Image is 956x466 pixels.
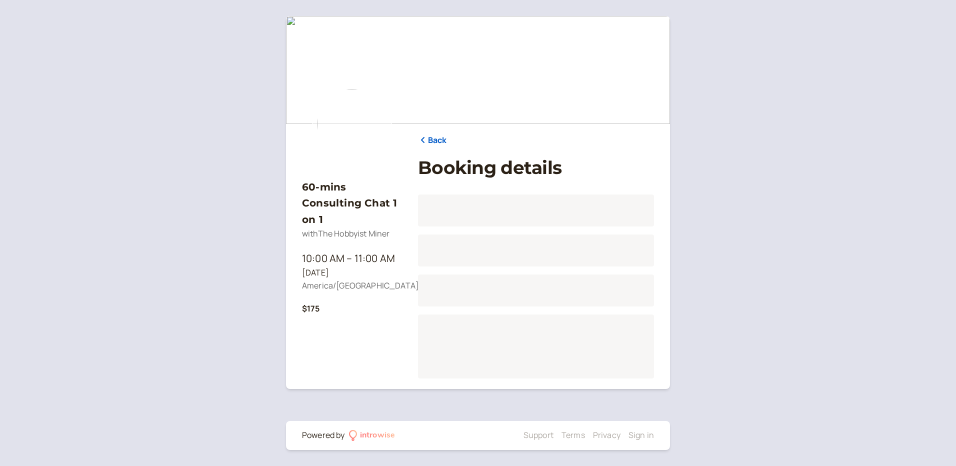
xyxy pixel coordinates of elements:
a: Support [523,429,553,440]
a: Back [418,134,447,147]
div: 10:00 AM – 11:00 AM [302,250,402,266]
div: America/[GEOGRAPHIC_DATA] [302,279,402,292]
a: Privacy [593,429,620,440]
a: Sign in [628,429,654,440]
div: Loading... [418,314,654,378]
div: Loading... [418,194,654,226]
h3: 60-mins Consulting Chat 1 on 1 [302,179,402,227]
span: with The Hobbyist Miner [302,228,390,239]
h1: Booking details [418,157,654,178]
div: [DATE] [302,266,402,279]
b: $175 [302,303,320,314]
div: introwise [360,429,395,442]
div: Powered by [302,429,345,442]
div: Loading... [418,234,654,266]
a: Terms [561,429,585,440]
div: Loading... [418,274,654,306]
a: introwise [349,429,395,442]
